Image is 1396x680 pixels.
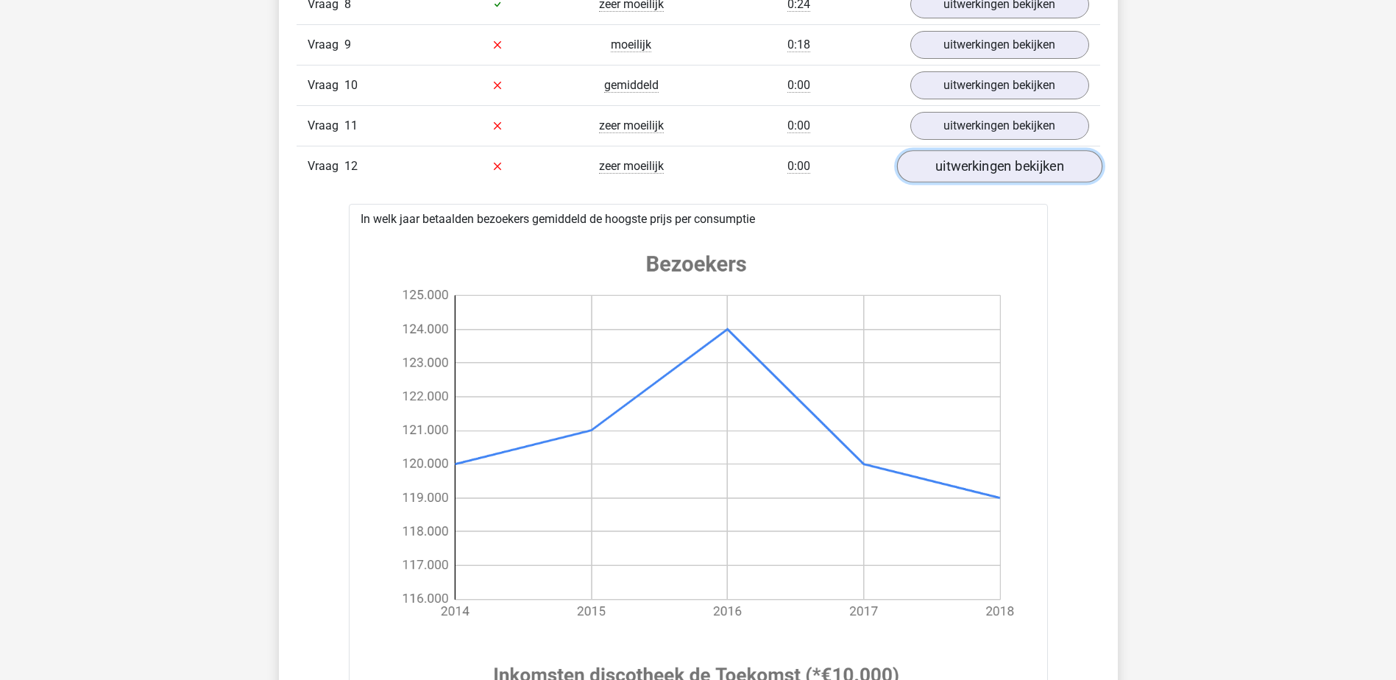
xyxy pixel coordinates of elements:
a: uitwerkingen bekijken [896,150,1102,183]
span: 11 [344,118,358,132]
span: 9 [344,38,351,52]
span: moeilijk [611,38,651,52]
a: uitwerkingen bekijken [910,71,1089,99]
span: 0:00 [787,159,810,174]
span: 0:00 [787,118,810,133]
span: Vraag [308,117,344,135]
span: 10 [344,78,358,92]
span: 0:00 [787,78,810,93]
a: uitwerkingen bekijken [910,112,1089,140]
a: uitwerkingen bekijken [910,31,1089,59]
span: 0:18 [787,38,810,52]
span: Vraag [308,77,344,94]
span: Vraag [308,157,344,175]
span: zeer moeilijk [599,118,664,133]
span: 12 [344,159,358,173]
span: zeer moeilijk [599,159,664,174]
span: Vraag [308,36,344,54]
span: gemiddeld [604,78,659,93]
